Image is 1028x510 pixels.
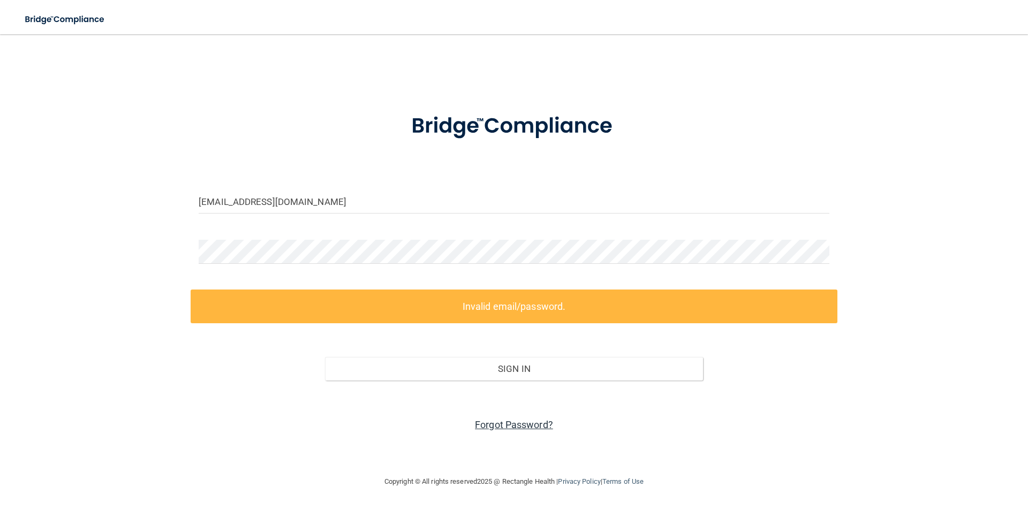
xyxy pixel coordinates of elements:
[16,9,115,31] img: bridge_compliance_login_screen.278c3ca4.svg
[602,477,644,485] a: Terms of Use
[475,419,553,430] a: Forgot Password?
[389,98,639,154] img: bridge_compliance_login_screen.278c3ca4.svg
[191,290,837,323] label: Invalid email/password.
[558,477,600,485] a: Privacy Policy
[319,465,709,499] div: Copyright © All rights reserved 2025 @ Rectangle Health | |
[199,189,829,214] input: Email
[325,357,704,380] button: Sign In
